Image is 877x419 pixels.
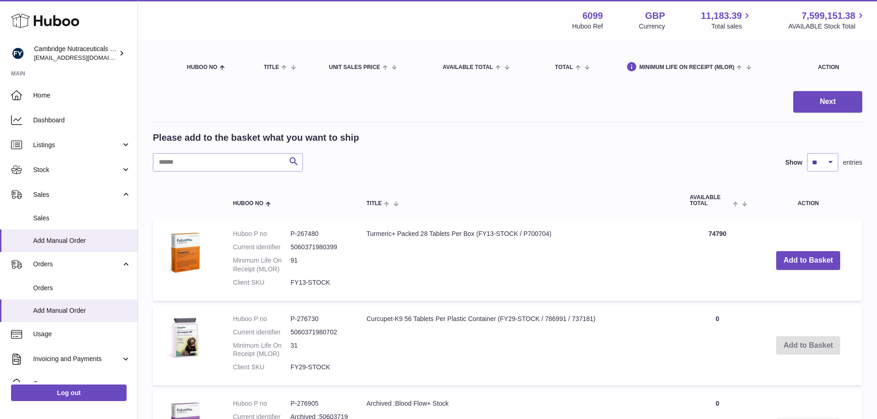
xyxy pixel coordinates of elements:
[162,230,208,276] img: Turmeric+ Packed 28 Tablets Per Box (FY13-STOCK / P700704)
[33,166,121,174] span: Stock
[34,54,135,61] span: [EMAIL_ADDRESS][DOMAIN_NAME]
[11,385,127,401] a: Log out
[788,22,866,31] span: AVAILABLE Stock Total
[690,195,731,207] span: AVAILABLE Total
[290,363,348,372] dd: FY29-STOCK
[233,256,290,274] dt: Minimum Life On Receipt (MLOR)
[33,141,121,149] span: Listings
[785,158,802,167] label: Show
[680,220,754,300] td: 74790
[233,328,290,337] dt: Current identifier
[329,64,380,70] span: Unit Sales Price
[645,10,665,22] strong: GBP
[843,158,862,167] span: entries
[801,10,855,22] span: 7,599,151.38
[555,64,573,70] span: Total
[153,132,359,144] h2: Please add to the basket what you want to ship
[233,278,290,287] dt: Client SKU
[754,185,862,216] th: Action
[11,46,25,60] img: internalAdmin-6099@internal.huboo.com
[290,243,348,252] dd: 5060371980399
[233,341,290,359] dt: Minimum Life On Receipt (MLOR)
[680,305,754,385] td: 0
[33,214,131,223] span: Sales
[290,399,348,408] dd: P-276905
[776,251,841,270] button: Add to Basket
[290,256,348,274] dd: 91
[33,284,131,293] span: Orders
[233,315,290,323] dt: Huboo P no
[366,201,382,207] span: Title
[639,64,735,70] span: Minimum Life On Receipt (MLOR)
[264,64,279,70] span: Title
[233,201,263,207] span: Huboo no
[572,22,603,31] div: Huboo Ref
[290,328,348,337] dd: 5060371980702
[162,315,208,361] img: Curcupet-K9 56 Tablets Per Plastic Container (FY29-STOCK / 786991 / 737181)
[290,278,348,287] dd: FY13-STOCK
[290,341,348,359] dd: 31
[290,315,348,323] dd: P-276730
[33,116,131,125] span: Dashboard
[233,363,290,372] dt: Client SKU
[701,10,742,22] span: 11,183.39
[582,10,603,22] strong: 6099
[357,220,680,300] td: Turmeric+ Packed 28 Tablets Per Box (FY13-STOCK / P700704)
[33,306,131,315] span: Add Manual Order
[33,91,131,100] span: Home
[701,10,752,31] a: 11,183.39 Total sales
[443,64,493,70] span: AVAILABLE Total
[233,243,290,252] dt: Current identifier
[33,355,121,363] span: Invoicing and Payments
[290,230,348,238] dd: P-267480
[711,22,752,31] span: Total sales
[793,91,862,113] button: Next
[33,330,131,339] span: Usage
[33,260,121,269] span: Orders
[639,22,665,31] div: Currency
[788,10,866,31] a: 7,599,151.38 AVAILABLE Stock Total
[33,236,131,245] span: Add Manual Order
[357,305,680,385] td: Curcupet-K9 56 Tablets Per Plastic Container (FY29-STOCK / 786991 / 737181)
[33,379,131,388] span: Cases
[33,190,121,199] span: Sales
[233,399,290,408] dt: Huboo P no
[187,64,217,70] span: Huboo no
[233,230,290,238] dt: Huboo P no
[34,45,117,62] div: Cambridge Nutraceuticals Ltd
[818,64,853,70] div: Action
